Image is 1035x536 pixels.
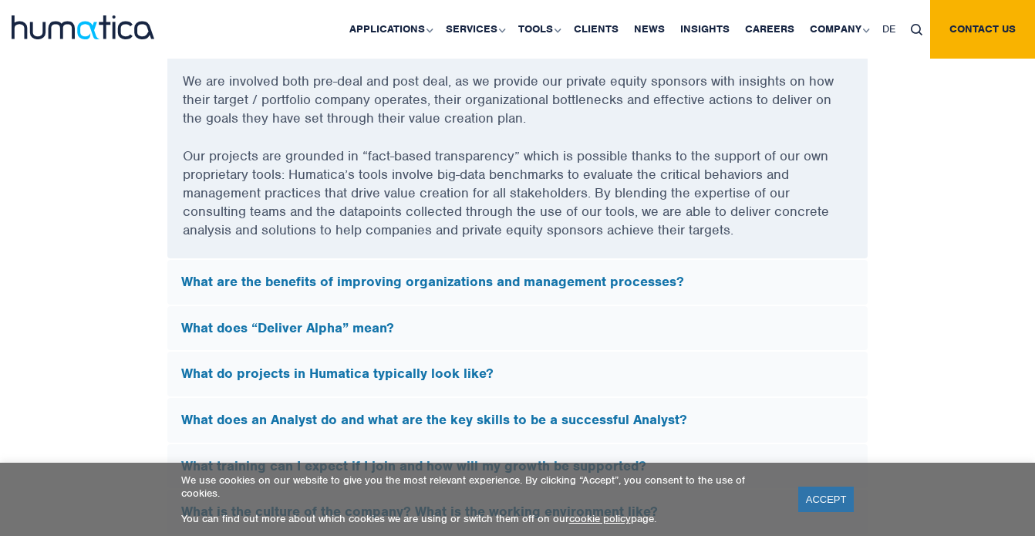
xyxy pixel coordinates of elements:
[181,412,854,429] h5: What does an Analyst do and what are the key skills to be a successful Analyst?
[181,366,854,383] h5: What do projects in Humatica typically look like?
[181,320,854,337] h5: What does “Deliver Alpha” mean?
[183,72,852,147] p: We are involved both pre-deal and post deal, as we provide our private equity sponsors with insig...
[882,22,895,35] span: DE
[181,274,854,291] h5: What are the benefits of improving organizations and management processes?
[798,487,855,512] a: ACCEPT
[12,15,154,39] img: logo
[181,458,854,475] h5: What training can I expect if I join and how will my growth be supported?
[181,474,779,500] p: We use cookies on our website to give you the most relevant experience. By clicking “Accept”, you...
[911,24,922,35] img: search_icon
[183,147,852,258] p: Our projects are grounded in “fact-based transparency” which is possible thanks to the support of...
[569,512,631,525] a: cookie policy
[181,512,779,525] p: You can find out more about which cookies we are using or switch them off on our page.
